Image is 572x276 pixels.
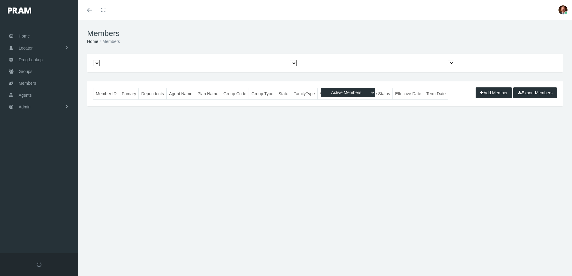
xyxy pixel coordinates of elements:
span: Members [19,77,36,89]
h1: Members [87,29,563,38]
a: Home [87,39,98,44]
th: Term Date [424,88,448,100]
th: Plan Name [195,88,221,100]
span: Home [19,30,30,42]
span: Drug Lookup [19,54,43,65]
th: Verification Status [317,88,356,100]
li: Members [98,38,120,45]
th: Member ID [93,88,119,100]
button: Add Member [476,87,512,98]
th: Group Type [249,88,276,100]
span: Groups [19,66,32,77]
img: S_Profile_Picture_693.jpg [558,5,567,14]
span: Agents [19,89,32,101]
th: Dependents [139,88,167,100]
th: Group Code [221,88,249,100]
span: Admin [19,101,31,113]
th: State [276,88,291,100]
span: Locator [19,42,33,54]
img: PRAM_20_x_78.png [8,8,31,14]
th: Agent Name [166,88,195,100]
th: Primary [119,88,139,100]
th: Effective Date [392,88,424,100]
button: Export Members [513,87,557,98]
th: FamilyType [291,88,317,100]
